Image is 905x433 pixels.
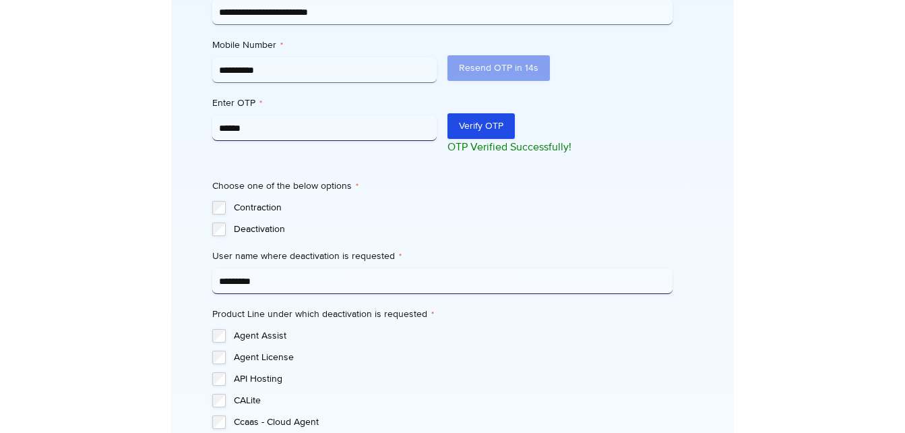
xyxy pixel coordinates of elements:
[234,329,673,343] label: Agent Assist
[234,351,673,364] label: Agent License
[234,223,673,236] label: Deactivation
[447,139,673,155] p: OTP Verified Successfully!
[234,372,673,386] label: API Hosting
[234,201,673,214] label: Contraction
[234,394,673,407] label: CALite
[212,250,673,263] label: User name where deactivation is requested
[212,96,437,110] label: Enter OTP
[212,38,437,52] label: Mobile Number
[212,308,434,321] legend: Product Line under which deactivation is requested
[234,415,673,429] label: Ccaas - Cloud Agent
[447,113,515,139] button: Verify OTP
[212,179,358,193] legend: Choose one of the below options
[447,55,550,81] button: Resend OTP in 14s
